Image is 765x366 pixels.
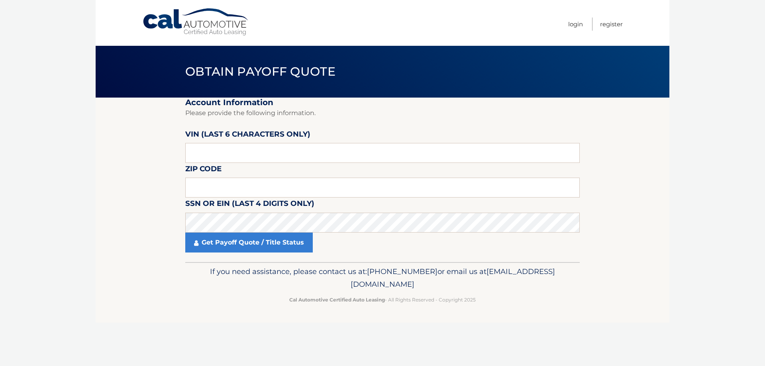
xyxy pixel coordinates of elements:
label: Zip Code [185,163,222,178]
a: Cal Automotive [142,8,250,36]
strong: Cal Automotive Certified Auto Leasing [289,297,385,303]
h2: Account Information [185,98,580,108]
span: Obtain Payoff Quote [185,64,335,79]
a: Login [568,18,583,31]
span: [PHONE_NUMBER] [367,267,437,276]
label: SSN or EIN (last 4 digits only) [185,198,314,212]
p: Please provide the following information. [185,108,580,119]
a: Get Payoff Quote / Title Status [185,233,313,252]
p: - All Rights Reserved - Copyright 2025 [190,296,575,304]
label: VIN (last 6 characters only) [185,128,310,143]
a: Register [600,18,623,31]
p: If you need assistance, please contact us at: or email us at [190,265,575,291]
